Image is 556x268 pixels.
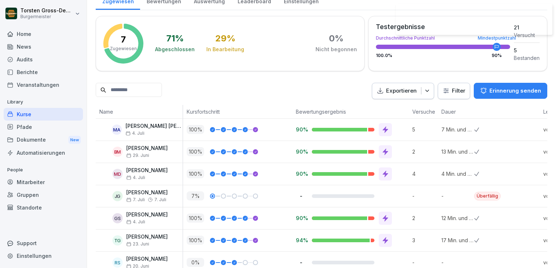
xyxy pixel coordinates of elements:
p: Library [4,96,83,108]
div: Mindestpunktzahl [478,36,516,40]
a: Audits [4,53,83,66]
div: Abgeschlossen [155,46,195,53]
span: 7. Juli [126,197,145,202]
p: 17 Min. und 3 Sek. [441,236,474,244]
span: 7. Juli [154,197,166,202]
div: 29 % [215,34,235,43]
p: Burgermeister [20,14,74,19]
p: 4 Min. und 40 Sek. [441,170,474,178]
p: 0 % [187,258,204,267]
p: [PERSON_NAME] [126,256,168,262]
p: 7 Min. und 47 Sek. [441,126,474,133]
div: JG [112,191,123,201]
div: MA [112,125,122,135]
p: People [4,164,83,176]
div: Durchschnittliche Punktzahl [376,36,510,40]
p: 7 % [187,191,204,200]
button: Exportieren [372,83,434,99]
button: Erinnerung senden [474,83,547,99]
p: 90% [296,215,306,222]
p: - [296,192,306,199]
p: [PERSON_NAME] [126,234,168,240]
p: 3 [412,236,438,244]
div: MD [112,169,123,179]
p: Name [99,108,179,115]
p: 13 Min. und 29 Sek. [441,148,474,155]
a: Automatisierungen [4,146,83,159]
a: Home [4,28,83,40]
span: 23. Juni [126,241,149,247]
div: RS [112,257,123,268]
p: [PERSON_NAME] [126,167,168,174]
p: 100 % [187,236,204,245]
p: 12 Min. und 24 Sek. [441,214,474,222]
p: Kursfortschritt [187,108,289,115]
a: Berichte [4,66,83,78]
span: 29. Juni [126,153,149,158]
a: Pfade [4,121,83,133]
p: - [296,259,306,266]
div: 100.0 % [376,53,510,58]
p: [PERSON_NAME] [126,190,168,196]
a: Veranstaltungen [4,78,83,91]
div: 0 % [329,34,343,43]
a: Mitarbeiter [4,176,83,188]
p: Versuche [412,108,434,115]
p: - [412,192,438,200]
a: Kurse [4,108,83,121]
div: Testergebnisse [376,24,510,30]
p: - [441,259,474,266]
p: 5 [412,126,438,133]
div: 71 % [166,34,184,43]
span: 4. Juli [126,175,145,180]
div: Bestanden [514,54,540,62]
p: 7 [121,35,126,44]
span: 4. Juli [126,219,145,224]
p: - [441,192,474,200]
p: Zugewiesen [110,45,137,52]
div: Überfällig [474,192,501,200]
a: Einstellungen [4,249,83,262]
a: DokumenteNew [4,133,83,147]
p: Exportieren [386,87,417,95]
p: 2 [412,214,438,222]
p: Torsten Gross-Demtröder [20,8,74,14]
p: 90% [296,126,306,133]
p: 4 [412,170,438,178]
span: 4. Juli [126,131,144,136]
p: Dauer [441,108,470,115]
div: GS [112,213,123,223]
p: Bewertungsergebnis [296,108,405,115]
div: BM [112,147,123,157]
div: TG [112,235,123,245]
p: 100 % [187,125,204,134]
p: 100 % [187,147,204,156]
a: Standorte [4,201,83,214]
button: Filter [438,83,470,99]
a: News [4,40,83,53]
p: 90% [296,170,306,177]
p: [PERSON_NAME] [126,212,168,218]
p: 100 % [187,214,204,223]
p: Erinnerung senden [489,87,541,95]
p: 100 % [187,169,204,178]
a: Gruppen [4,188,83,201]
p: 2 [412,148,438,155]
div: Nicht begonnen [315,46,357,53]
p: [PERSON_NAME] [126,145,168,151]
div: Dokumente [4,133,83,147]
div: Support [4,237,83,249]
p: - [412,259,438,266]
div: 90 % [492,53,502,58]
